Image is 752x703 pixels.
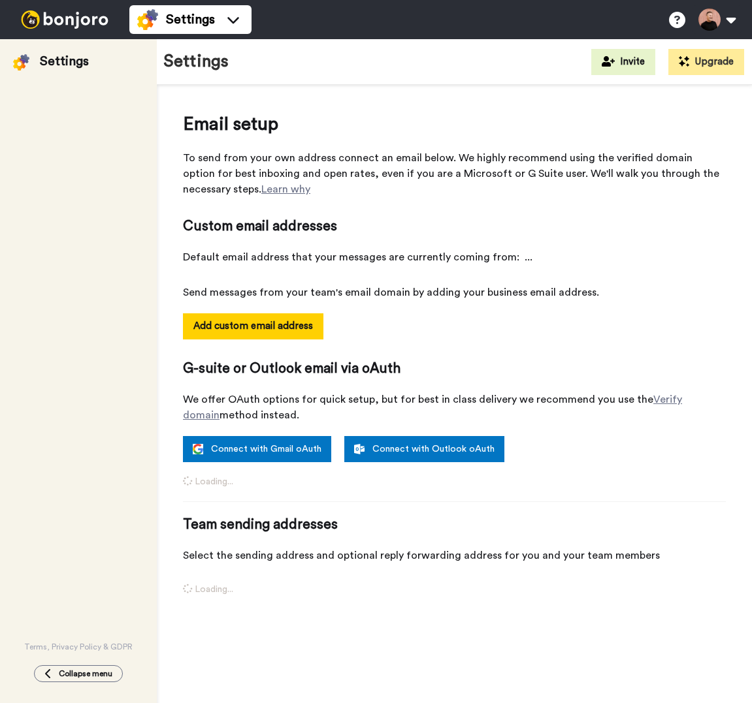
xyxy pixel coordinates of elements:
span: Loading... [183,475,726,488]
button: Collapse menu [34,665,123,682]
a: Connect with Outlook oAuth [344,436,504,462]
span: Send messages from your team's email domain by adding your business email address. [183,285,726,300]
h1: Settings [163,52,229,71]
span: Loading... [183,583,726,596]
div: Settings [40,52,89,70]
span: Email setup [183,111,726,137]
button: Add custom email address [183,313,323,339]
span: Collapse menu [59,668,112,679]
span: Default email address that your messages are currently coming from: [183,249,726,265]
span: Settings [166,10,215,29]
img: google.svg [193,444,203,454]
span: G-suite or Outlook email via oAuth [183,359,726,379]
span: To send from your own address connect an email below. We highly recommend using the verified doma... [183,150,726,197]
span: Team sending addresses [183,515,726,535]
button: Invite [591,49,655,75]
a: Learn why [261,184,310,195]
a: Connect with Gmail oAuth [183,436,331,462]
img: bj-logo-header-white.svg [16,10,114,29]
button: Upgrade [668,49,744,75]
span: ... [525,249,532,265]
img: outlook-white.svg [354,444,365,454]
img: settings-colored.svg [13,54,29,70]
img: settings-colored.svg [137,9,158,30]
span: Select the sending address and optional reply forwarding address for you and your team members [183,548,726,563]
span: We offer OAuth options for quick setup, but for best in class delivery we recommend you use the m... [183,392,726,423]
span: Custom email addresses [183,217,726,236]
